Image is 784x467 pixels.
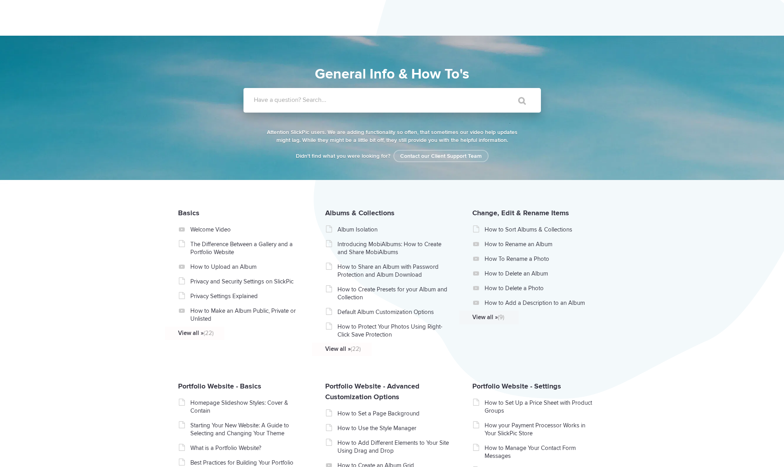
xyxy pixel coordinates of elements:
[178,209,199,217] a: Basics
[337,240,450,256] a: Introducing MobiAlbums: How to Create and Share MobiAlbums
[254,96,551,104] label: Have a question? Search...
[337,285,450,301] a: How to Create Presets for your Album and Collection
[485,299,597,307] a: How to Add a Description to an Album
[325,209,395,217] a: Albums & Collections
[485,284,597,292] a: How to Delete a Photo
[485,421,597,437] a: How your Payment Processor Works in Your SlickPic Store
[485,226,597,233] a: How to Sort Albums & Collections
[472,382,561,390] a: Portfolio Website - Settings
[485,270,597,278] a: How to Delete an Album
[337,410,450,417] a: How to Set a Page Background
[337,424,450,432] a: How to Use the Style Manager
[485,399,597,415] a: How to Set Up a Price Sheet with Product Groups
[337,439,450,455] a: How to Add Different Elements to Your Site Using Drag and Drop
[472,313,585,321] a: View all »(9)
[337,323,450,339] a: How to Protect Your Photos Using Right-Click Save Protection
[485,240,597,248] a: How to Rename an Album
[337,226,450,233] a: Album Isolation
[178,382,261,390] a: Portfolio Website - Basics
[485,444,597,460] a: How to Manage Your Contact Form Messages
[325,382,420,401] a: Portfolio Website - Advanced Customization Options
[190,421,303,437] a: Starting Your New Website: A Guide to Selecting and Changing Your Theme
[190,263,303,271] a: How to Upload an Album
[265,128,519,144] p: Attention SlickPic users. We are adding functionality so often, that sometimes our video help upd...
[502,91,535,110] input: 
[485,255,597,263] a: How To Rename a Photo
[190,278,303,285] a: Privacy and Security Settings on SlickPic
[337,263,450,279] a: How to Share an Album with Password Protection and Album Download
[178,329,290,337] a: View all »(22)
[393,150,489,162] a: Contact our Client Support Team
[190,292,303,300] a: Privacy Settings Explained
[325,345,437,353] a: View all »(22)
[208,63,577,85] h1: General Info & How To's
[337,308,450,316] a: Default Album Customization Options
[190,240,303,256] a: The Difference Between a Gallery and a Portfolio Website
[190,399,303,415] a: Homepage Slideshow Styles: Cover & Contain
[190,444,303,452] a: What is a Portfolio Website?
[190,226,303,233] a: Welcome Video
[472,209,569,217] a: Change, Edit & Rename Items
[265,152,519,160] p: Didn't find what you were looking for?
[190,307,303,323] a: How to Make an Album Public, Private or Unlisted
